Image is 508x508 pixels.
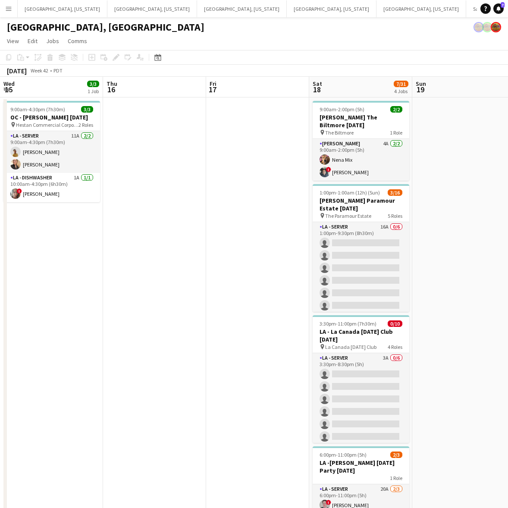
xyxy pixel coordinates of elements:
app-user-avatar: Rollin Hero [482,22,492,32]
span: 4 Roles [388,344,402,350]
h3: LA -[PERSON_NAME] [DATE] Party [DATE] [313,459,409,474]
span: 7 [501,2,505,8]
app-job-card: 1:00pm-1:00am (12h) (Sun)3/16[PERSON_NAME] Paramour Estate [DATE] The Paramour Estate5 RolesLA - ... [313,184,409,312]
span: 3:30pm-11:00pm (7h30m) [320,320,376,327]
span: 17 [208,85,216,94]
div: PDT [53,67,63,74]
div: [DATE] [7,66,27,75]
span: 2 Roles [78,122,93,128]
span: Sun [416,80,426,88]
h3: [PERSON_NAME] The Biltmore [DATE] [313,113,409,129]
app-card-role: LA - Server16A0/61:00pm-9:30pm (8h30m) [313,222,409,314]
app-user-avatar: Rollin Hero [474,22,484,32]
app-job-card: 9:00am-2:00pm (5h)2/2[PERSON_NAME] The Biltmore [DATE] The Biltmore1 Role[PERSON_NAME]4A2/29:00am... [313,101,409,181]
span: Wed [3,80,15,88]
a: Jobs [43,35,63,47]
span: ! [326,167,331,172]
span: Comms [68,37,87,45]
div: 4 Jobs [394,88,408,94]
span: ! [17,188,22,194]
span: Jobs [46,37,59,45]
button: [GEOGRAPHIC_DATA], [US_STATE] [18,0,107,17]
span: 2/3 [390,452,402,458]
span: La Canada [DATE] Club [325,344,376,350]
span: 3/16 [388,189,402,196]
button: [GEOGRAPHIC_DATA], [US_STATE] [197,0,287,17]
span: 9:00am-4:30pm (7h30m) [10,106,65,113]
a: 7 [493,3,504,14]
h3: LA - La Canada [DATE] Club [DATE] [313,328,409,343]
app-card-role: LA - Server11A2/29:00am-4:30pm (7h30m)[PERSON_NAME][PERSON_NAME] [3,131,100,173]
span: ! [326,500,331,505]
app-job-card: 3:30pm-11:00pm (7h30m)0/10LA - La Canada [DATE] Club [DATE] La Canada [DATE] Club4 RolesLA - Serv... [313,315,409,443]
span: 6:00pm-11:00pm (5h) [320,452,367,458]
a: View [3,35,22,47]
span: 16 [105,85,117,94]
span: Thu [107,80,117,88]
span: 2/2 [390,106,402,113]
span: 1 Role [390,129,402,136]
span: Hestan Commercial Corporation [16,122,78,128]
span: 9:00am-2:00pm (5h) [320,106,364,113]
span: 0/10 [388,320,402,327]
app-job-card: 9:00am-4:30pm (7h30m)3/3OC - [PERSON_NAME] [DATE] Hestan Commercial Corporation2 RolesLA - Server... [3,101,100,202]
div: 1 Job [88,88,99,94]
span: 18 [311,85,322,94]
span: The Paramour Estate [325,213,371,219]
span: 7/31 [394,81,408,87]
span: 3/3 [87,81,99,87]
button: [GEOGRAPHIC_DATA], [US_STATE] [107,0,197,17]
span: 1 Role [390,475,402,481]
span: 5 Roles [388,213,402,219]
span: View [7,37,19,45]
span: Edit [28,37,38,45]
span: Sat [313,80,322,88]
span: 19 [414,85,426,94]
a: Comms [64,35,91,47]
span: 1:00pm-1:00am (12h) (Sun) [320,189,380,196]
h3: [PERSON_NAME] Paramour Estate [DATE] [313,197,409,212]
span: 15 [2,85,15,94]
span: 3/3 [81,106,93,113]
app-card-role: LA - Server3A0/63:30pm-8:30pm (5h) [313,353,409,445]
app-card-role: [PERSON_NAME]4A2/29:00am-2:00pm (5h)Nena Mix![PERSON_NAME] [313,139,409,181]
button: [GEOGRAPHIC_DATA], [US_STATE] [376,0,466,17]
app-card-role: LA - Dishwasher1A1/110:00am-4:30pm (6h30m)![PERSON_NAME] [3,173,100,202]
span: Week 42 [28,67,50,74]
span: The Biltmore [325,129,354,136]
button: [GEOGRAPHIC_DATA], [US_STATE] [287,0,376,17]
a: Edit [24,35,41,47]
span: Fri [210,80,216,88]
app-user-avatar: Rollin Hero [491,22,501,32]
h3: OC - [PERSON_NAME] [DATE] [3,113,100,121]
h1: [GEOGRAPHIC_DATA], [GEOGRAPHIC_DATA] [7,21,204,34]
